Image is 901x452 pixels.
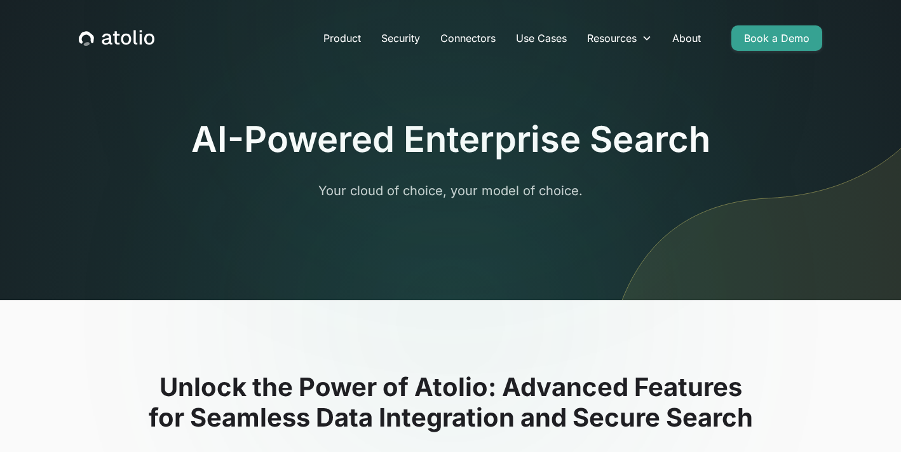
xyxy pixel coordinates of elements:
img: line [603,5,901,300]
p: Your cloud of choice, your model of choice. [207,181,694,200]
div: Resources [577,25,662,51]
a: Book a Demo [731,25,822,51]
a: About [662,25,711,51]
a: Connectors [430,25,506,51]
div: Resources [587,31,637,46]
a: Product [313,25,371,51]
a: home [79,30,154,46]
a: Security [371,25,430,51]
h2: Unlock the Power of Atolio: Advanced Features for Seamless Data Integration and Secure Search [45,372,856,433]
a: Use Cases [506,25,577,51]
h1: AI-Powered Enterprise Search [191,118,710,161]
